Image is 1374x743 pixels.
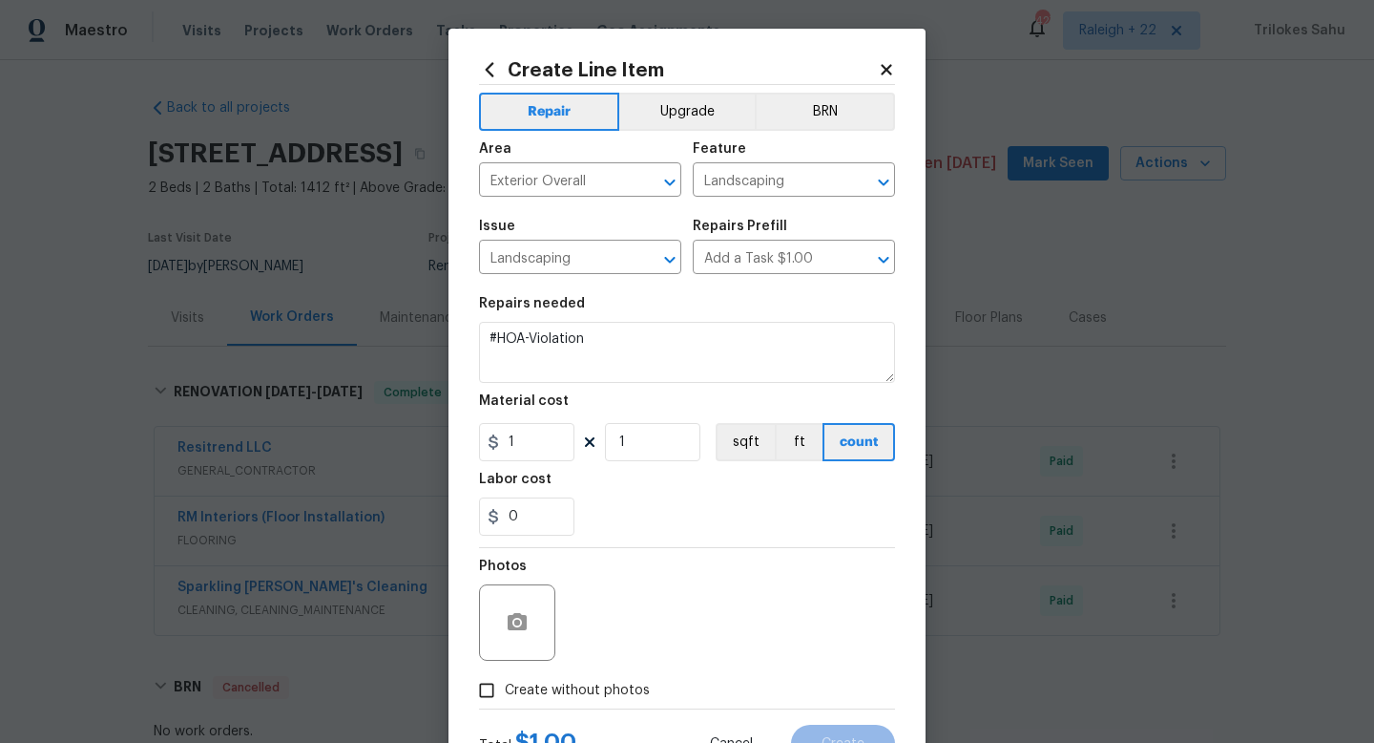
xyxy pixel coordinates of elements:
[479,59,878,80] h2: Create Line Item
[870,169,897,196] button: Open
[479,394,569,408] h5: Material cost
[479,93,619,131] button: Repair
[822,423,895,461] button: count
[505,681,650,701] span: Create without photos
[775,423,822,461] button: ft
[479,142,511,156] h5: Area
[870,246,897,273] button: Open
[755,93,895,131] button: BRN
[479,322,895,383] textarea: #HOA-Violation
[479,220,515,233] h5: Issue
[656,246,683,273] button: Open
[716,423,775,461] button: sqft
[656,169,683,196] button: Open
[479,560,527,573] h5: Photos
[619,93,756,131] button: Upgrade
[479,297,585,310] h5: Repairs needed
[693,220,787,233] h5: Repairs Prefill
[479,473,552,486] h5: Labor cost
[693,142,746,156] h5: Feature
